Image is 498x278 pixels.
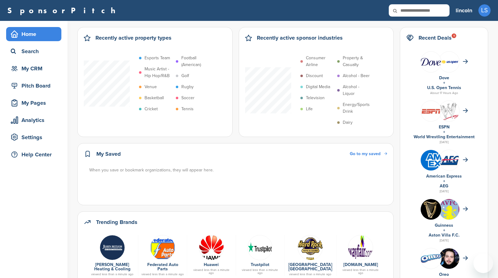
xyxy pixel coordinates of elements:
[348,235,373,260] img: Data
[343,119,353,126] p: Dairy
[6,61,61,76] a: My CRM
[145,66,173,79] p: Music Artist - Hip Hop/R&B
[456,4,472,17] a: lincoln
[439,124,450,130] a: ESPN
[9,46,61,57] div: Search
[439,101,459,123] img: Open uri20141112 64162 12gd62f?1415806146
[89,235,135,260] a: 9uofbuhp 400x400
[406,238,482,243] div: [DATE]
[9,132,61,143] div: Settings
[439,75,449,80] a: Dove
[141,273,184,276] div: viewed less than a minute ago
[9,115,61,126] div: Analytics
[435,223,453,228] a: Guinness
[306,95,325,101] p: Television
[421,150,441,170] img: Amex logo
[145,106,158,112] p: Cricket
[306,84,330,90] p: Digital Media
[298,235,323,260] img: Data
[343,55,371,68] p: Property & Casualty
[288,235,333,260] a: Data
[6,147,61,162] a: Help Center
[6,113,61,127] a: Analytics
[343,262,378,267] a: [DOMAIN_NAME]
[340,268,382,275] div: viewed less than a minute ago
[6,27,61,41] a: Home
[6,44,61,58] a: Search
[181,72,189,79] p: Golf
[443,178,445,184] a: +
[239,268,281,275] div: viewed less than a minute ago
[94,262,130,272] a: [PERSON_NAME] Heating & Cooling
[443,228,445,233] a: +
[9,97,61,108] div: My Pages
[421,254,441,263] img: Data
[199,235,224,260] img: Data
[9,29,61,40] div: Home
[288,262,332,272] a: [GEOGRAPHIC_DATA] [GEOGRAPHIC_DATA]
[439,199,459,229] img: Data?1415810237
[406,139,482,145] div: [DATE]
[421,58,441,65] img: Data
[141,235,184,260] a: Open uri20141112 50798 16yi8kg
[150,235,175,260] img: Open uri20141112 50798 16yi8kg
[306,55,334,68] p: Consumer Airline
[340,235,382,260] a: Data
[306,106,313,112] p: Life
[414,134,475,139] a: World Wrestling Entertainment
[439,272,449,277] a: Oreo
[6,130,61,144] a: Settings
[350,151,380,156] span: Go to my saved
[251,262,269,267] a: Trustpilot
[9,63,61,74] div: My CRM
[96,150,121,158] h2: My Saved
[288,273,333,276] div: viewed less than a minute ago
[145,84,157,90] p: Venue
[478,4,491,17] span: LS
[9,80,61,91] div: Pitch Board
[452,33,456,38] div: 11
[89,273,135,276] div: viewed less than a minute ago
[440,183,448,189] a: AEG
[443,80,445,85] a: +
[406,189,482,194] div: [DATE]
[181,55,210,68] p: Football (American)
[100,235,125,260] img: 9uofbuhp 400x400
[7,6,119,14] a: SponsorPitch
[257,33,343,42] h2: Recently active sponsor industries
[426,174,462,179] a: American Express
[343,84,371,97] p: Alcohol - Liquor
[421,107,441,115] img: Screen shot 2016 05 05 at 12.09.31 pm
[306,72,323,79] p: Discount
[95,33,172,42] h2: Recently active property types
[247,235,272,260] img: Trustpilot vector logo
[350,151,387,157] a: Go to my saved
[456,6,472,15] h3: lincoln
[89,167,388,174] div: When you save or bookmark organizations, they will appear here.
[421,199,441,220] img: 13524564 10153758406911519 7648398964988343964 n
[6,79,61,93] a: Pitch Board
[181,106,194,112] p: Tennis
[427,85,461,90] a: U.S. Open Tennis
[145,55,170,61] p: Esports Team
[343,101,371,115] p: Energy/Sports Drink
[6,96,61,110] a: My Pages
[190,235,232,260] a: Data
[406,90,482,96] div: About 17 Hours Ago
[429,233,460,238] a: Aston Villa F.C.
[343,72,370,79] p: Alcohol - Beer
[204,262,219,267] a: Huawei
[419,33,452,42] h2: Recent Deals
[190,268,232,275] div: viewed less than a minute ago
[147,262,178,272] a: Federated Auto Parts
[181,95,195,101] p: Soccer
[239,235,281,260] a: Trustpilot vector logo
[473,253,493,273] iframe: Button to launch messaging window
[96,218,137,226] h2: Trending Brands
[443,129,445,135] a: +
[439,59,459,64] img: Screen shot 2018 07 23 at 2.49.02 pm
[181,84,194,90] p: Rugby
[9,149,61,160] div: Help Center
[439,155,459,165] img: Open uri20141112 64162 1t4610c?1415809572
[145,95,164,101] p: Basketball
